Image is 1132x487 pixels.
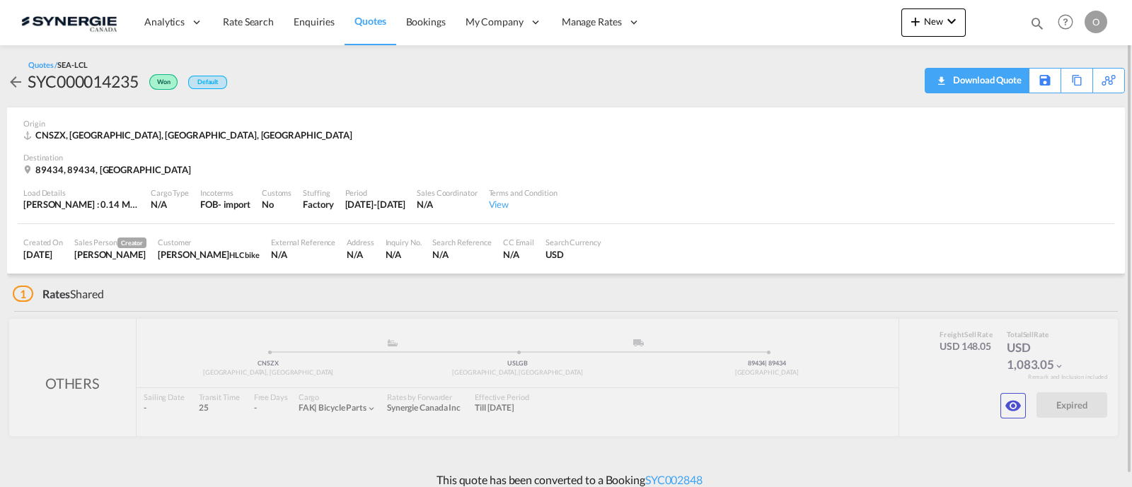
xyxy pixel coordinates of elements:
div: N/A [271,248,335,261]
div: Incoterms [200,187,250,198]
div: Factory Stuffing [303,198,333,211]
span: Creator [117,237,146,248]
div: Terms and Condition [489,187,558,198]
button: icon-plus 400-fgNewicon-chevron-down [901,8,966,37]
div: icon-arrow-left [7,70,28,93]
md-icon: icon-download [932,71,949,81]
div: O [1085,11,1107,33]
div: View [489,198,558,211]
div: 31 Aug 2025 [345,198,406,211]
div: USD [545,248,601,261]
div: Save As Template [1029,69,1061,93]
div: Inquiry No. [386,237,422,247]
div: N/A [347,248,374,261]
span: Help [1053,10,1078,34]
div: Quotes /SEA-LCL [28,59,88,70]
div: Stuffing [303,187,333,198]
div: Won [139,70,181,93]
div: 21 Aug 2025 [23,248,63,261]
div: Search Currency [545,237,601,247]
img: 1f56c880d42311ef80fc7dca854c8e59.png [21,6,117,38]
div: Address [347,237,374,247]
div: [PERSON_NAME] : 0.14 MT | Volumetric Wt : 1.33 CBM | Chargeable Wt : 1.33 W/M [23,198,139,211]
md-icon: icon-chevron-down [943,13,960,30]
div: N/A [417,198,477,211]
span: SEA-LCL [57,60,87,69]
md-icon: icon-arrow-left [7,74,24,90]
span: Rate Search [223,16,274,28]
div: Sales Coordinator [417,187,477,198]
md-icon: icon-eye [1005,397,1022,414]
a: SYC002848 [645,473,703,486]
div: CC Email [503,237,534,247]
div: Period [345,187,406,198]
div: N/A [151,198,189,211]
div: External Reference [271,237,335,247]
div: Help [1053,10,1085,35]
md-icon: icon-plus 400-fg [907,13,924,30]
span: Rates [42,287,71,300]
div: N/A [386,248,422,261]
div: N/A [503,248,534,261]
div: Quote PDF is not available at this time [932,69,1022,91]
div: Customs [262,187,291,198]
div: CNSZX, Shenzhen, GD, Europe [23,129,356,141]
div: 89434, 89434, United States [23,163,195,176]
div: N/A [432,248,491,261]
div: Hala Laalj [158,248,260,261]
div: Default [188,76,227,89]
div: Load Details [23,187,139,198]
div: Origin [23,118,1109,129]
span: Won [157,78,174,91]
div: No [262,198,291,211]
span: HLC bike [229,250,260,259]
div: Created On [23,237,63,247]
div: icon-magnify [1029,16,1045,37]
span: CNSZX, [GEOGRAPHIC_DATA], [GEOGRAPHIC_DATA], [GEOGRAPHIC_DATA] [35,129,352,141]
div: Download Quote [932,69,1022,91]
div: Download Quote [949,69,1022,91]
span: My Company [466,15,524,29]
span: New [907,16,960,27]
span: 1 [13,286,33,302]
md-icon: icon-magnify [1029,16,1045,31]
span: Enquiries [294,16,335,28]
div: Destination [23,152,1109,163]
div: - import [218,198,250,211]
span: Quotes [354,15,386,27]
div: SYC000014235 [28,70,139,93]
div: Sales Person [74,237,146,248]
div: Rosa Ho [74,248,146,261]
div: Search Reference [432,237,491,247]
button: icon-eye [1000,393,1026,418]
div: FOB [200,198,218,211]
span: Analytics [144,15,185,29]
span: Manage Rates [562,15,622,29]
div: Cargo Type [151,187,189,198]
div: Customer [158,237,260,247]
div: Shared [13,286,104,302]
span: Bookings [406,16,446,28]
